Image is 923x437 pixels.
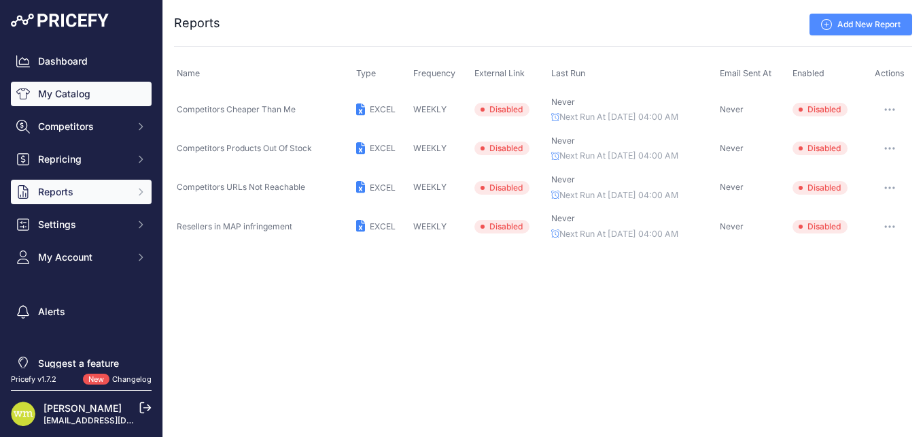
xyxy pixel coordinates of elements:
[38,185,127,199] span: Reports
[370,182,396,193] span: EXCEL
[43,415,186,425] a: [EMAIL_ADDRESS][DOMAIN_NAME]
[793,103,848,116] span: Disabled
[720,182,744,192] span: Never
[551,174,575,184] span: Never
[177,182,305,192] span: Competitors URLs Not Reachable
[11,49,152,376] nav: Sidebar
[11,351,152,376] a: Suggest a feature
[875,68,905,78] span: Actions
[793,220,848,233] span: Disabled
[551,213,575,223] span: Never
[413,68,455,78] span: Frequency
[370,221,396,231] span: EXCEL
[11,14,109,27] img: Pricefy Logo
[474,181,529,195] span: Disabled
[174,14,220,33] h2: Reports
[38,152,127,166] span: Repricing
[551,68,585,78] span: Last Run
[38,250,127,264] span: My Account
[413,221,447,231] span: WEEKLY
[720,221,744,231] span: Never
[793,142,848,155] span: Disabled
[177,104,296,114] span: Competitors Cheaper Than Me
[720,68,771,78] span: Email Sent At
[83,374,109,385] span: New
[38,218,127,231] span: Settings
[177,221,292,231] span: Resellers in MAP infringement
[11,245,152,270] button: My Account
[474,103,529,116] span: Disabled
[551,189,714,202] p: Next Run At [DATE] 04:00 AM
[11,180,152,204] button: Reports
[112,374,152,384] a: Changelog
[413,143,447,153] span: WEEKLY
[11,147,152,172] button: Repricing
[793,181,848,195] span: Disabled
[474,142,529,155] span: Disabled
[11,49,152,74] a: Dashboard
[11,212,152,237] button: Settings
[551,97,575,107] span: Never
[177,143,312,153] span: Competitors Products Out Of Stock
[356,68,376,78] span: Type
[551,228,714,241] p: Next Run At [DATE] 04:00 AM
[551,150,714,163] p: Next Run At [DATE] 04:00 AM
[809,14,912,35] a: Add New Report
[370,143,396,153] span: EXCEL
[43,402,122,414] a: [PERSON_NAME]
[474,220,529,233] span: Disabled
[11,114,152,139] button: Competitors
[11,374,56,385] div: Pricefy v1.7.2
[720,104,744,114] span: Never
[370,104,396,114] span: EXCEL
[551,135,575,146] span: Never
[38,120,127,133] span: Competitors
[720,143,744,153] span: Never
[413,182,447,192] span: WEEKLY
[793,68,824,78] span: Enabled
[11,300,152,324] a: Alerts
[11,82,152,106] a: My Catalog
[413,104,447,114] span: WEEKLY
[551,111,714,124] p: Next Run At [DATE] 04:00 AM
[474,68,525,78] span: External Link
[177,68,200,78] span: Name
